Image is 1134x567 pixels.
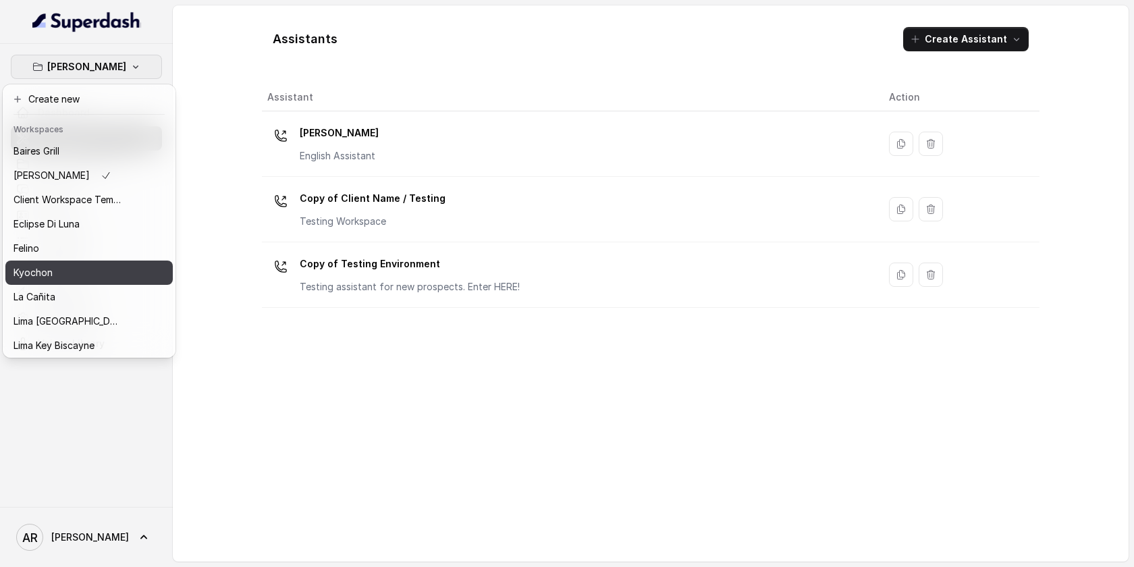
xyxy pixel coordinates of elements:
[47,59,126,75] p: [PERSON_NAME]
[11,55,162,79] button: [PERSON_NAME]
[5,117,173,139] header: Workspaces
[13,143,59,159] p: Baires Grill
[13,265,53,281] p: Kyochon
[13,337,94,354] p: Lima Key Biscayne
[13,289,55,305] p: La Cañita
[13,216,80,232] p: Eclipse Di Luna
[13,192,122,208] p: Client Workspace Template
[5,87,173,111] button: Create new
[13,167,90,184] p: [PERSON_NAME]
[13,240,39,256] p: Felino
[13,313,122,329] p: Lima [GEOGRAPHIC_DATA]
[3,84,175,358] div: [PERSON_NAME]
